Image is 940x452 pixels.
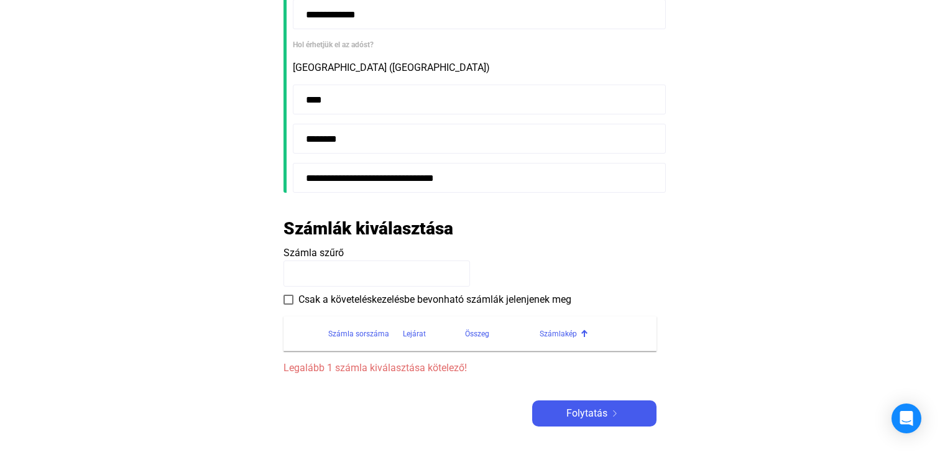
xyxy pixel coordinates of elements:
[892,404,921,433] div: Open Intercom Messenger
[328,326,389,341] div: Számla sorszáma
[403,326,426,341] div: Lejárat
[532,400,657,427] button: Folytatásarrow-right-white
[465,326,540,341] div: Összeg
[283,247,344,259] span: Számla szűrő
[293,39,657,51] div: Hol érhetjük el az adóst?
[540,326,642,341] div: Számlakép
[293,60,657,75] div: [GEOGRAPHIC_DATA] ([GEOGRAPHIC_DATA])
[283,361,657,376] span: Legalább 1 számla kiválasztása kötelező!
[283,218,453,239] h2: Számlák kiválasztása
[566,406,607,421] span: Folytatás
[298,292,571,307] span: Csak a követeléskezelésbe bevonható számlák jelenjenek meg
[328,326,403,341] div: Számla sorszáma
[607,410,622,417] img: arrow-right-white
[465,326,489,341] div: Összeg
[403,326,465,341] div: Lejárat
[540,326,577,341] div: Számlakép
